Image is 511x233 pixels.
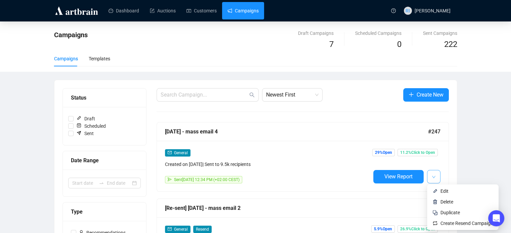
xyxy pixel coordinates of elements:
div: Type [71,208,138,216]
span: 26.9% Click to Open [397,225,438,233]
span: Delete [440,199,453,205]
span: plus [409,92,414,97]
span: send [168,177,172,181]
span: Create Resend Campaign [440,221,493,226]
span: mail [168,151,172,155]
img: svg+xml;base64,PHN2ZyB4bWxucz0iaHR0cDovL3d3dy53My5vcmcvMjAwMC9zdmciIHdpZHRoPSIyNCIgaGVpZ2h0PSIyNC... [432,210,438,215]
span: mail [168,227,172,231]
span: to [99,180,104,186]
div: Scheduled Campaigns [355,30,401,37]
a: Customers [186,2,217,19]
span: question-circle [391,8,396,13]
span: 7 [329,40,334,49]
span: [PERSON_NAME] [415,8,451,13]
span: Sent [DATE] 12:34 PM (+02:00 CEST) [174,177,240,182]
div: [DATE] - mass email 4 [165,127,428,136]
span: Duplicate [440,210,460,215]
span: 0 [397,40,401,49]
div: [Re-sent] [DATE] - mass email 2 [165,204,428,212]
span: #247 [428,127,440,136]
span: RI [406,7,410,14]
span: Newest First [266,89,318,101]
span: 11.2% Click to Open [397,149,438,156]
span: Scheduled [74,122,109,130]
div: Date Range [71,156,138,165]
span: 5.9% Open [371,225,395,233]
span: Edit [440,188,449,194]
button: Create New [403,88,449,102]
a: Campaigns [227,2,259,19]
span: 222 [444,40,457,49]
a: Auctions [150,2,176,19]
div: Draft Campaigns [298,30,334,37]
div: Sent Campaigns [423,30,457,37]
input: Start date [72,179,96,187]
img: svg+xml;base64,PHN2ZyB4bWxucz0iaHR0cDovL3d3dy53My5vcmcvMjAwMC9zdmciIHhtbG5zOnhsaW5rPSJodHRwOi8vd3... [432,199,438,205]
div: Open Intercom Messenger [488,210,504,226]
img: logo [54,5,99,16]
a: [DATE] - mass email 4#247mailGeneralCreated on [DATE]| Sent to 9.5k recipientssendSent[DATE] 12:3... [157,122,449,192]
span: down [432,175,436,179]
span: search [249,92,255,98]
input: End date [107,179,131,187]
img: retweet.svg [432,221,438,226]
span: Campaigns [54,31,88,39]
span: View Report [384,173,413,180]
span: General [174,151,188,155]
img: svg+xml;base64,PHN2ZyB4bWxucz0iaHR0cDovL3d3dy53My5vcmcvMjAwMC9zdmciIHhtbG5zOnhsaW5rPSJodHRwOi8vd3... [432,188,438,194]
span: Draft [74,115,98,122]
div: Created on [DATE] | Sent to 9.5k recipients [165,161,371,168]
div: Status [71,94,138,102]
span: Sent [74,130,96,137]
span: 29% Open [372,149,395,156]
span: General [174,227,188,232]
a: Dashboard [109,2,139,19]
span: swap-right [99,180,104,186]
input: Search Campaign... [161,91,248,99]
span: Create New [417,91,443,99]
button: View Report [373,170,424,183]
div: Templates [89,55,110,62]
span: Resend [193,226,212,233]
div: Campaigns [54,55,78,62]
